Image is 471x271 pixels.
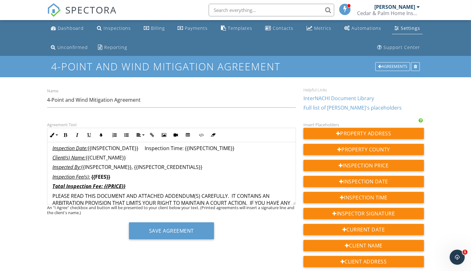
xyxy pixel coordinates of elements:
div: Billing [151,25,165,31]
div: Contacts [273,25,293,31]
button: Inline Style [47,129,59,141]
em: Total Inspection Fee: {{PRICE}} [52,183,126,190]
a: Unconfirmed [48,42,90,53]
a: Reporting [95,42,130,53]
div: Inspection Date [303,176,424,187]
u: Inspection Fee(s): [52,173,90,180]
div: Dashboard [58,25,84,31]
button: Colors [95,129,107,141]
button: Underline (Ctrl+U) [83,129,95,141]
label: Name [47,88,58,94]
button: Insert Table [182,129,194,141]
u: Inspected By: [52,164,81,171]
iframe: Intercom live chat [450,250,465,265]
div: Support Center [383,44,420,50]
div: Agreements [375,62,410,71]
a: InterNACHI Document Library [303,95,374,102]
button: Insert Link (Ctrl+K) [146,129,158,141]
div: Payments [185,25,208,31]
p: PLEASE READ THIS DOCUMENT AND ATTACHED ADDENDUM(S) CAREFULLY. IT CONTAINS AN ARBITRATION PROVISIO... [52,192,291,221]
a: Contacts [263,23,296,34]
button: Italic (Ctrl+I) [71,129,83,141]
div: Inspection Time [303,192,424,203]
a: Inspections [94,23,133,34]
div: Cedar & Palm Home Inspections, LLC [357,10,420,16]
a: Agreements [375,63,411,69]
p: {{INSPECTION_DATE}} Inspection Time: {{INSPECTION_TIME}} [52,145,291,152]
a: Payments [175,23,211,34]
button: Insert Image (Ctrl+P) [158,129,170,141]
div: Property Address [303,128,424,139]
label: Insert Placeholders [303,122,339,127]
button: Insert Video [170,129,182,141]
h1: 4-Point and Wind Mitigation Agreement [51,61,420,72]
button: Unordered List [120,129,132,141]
div: Templates [228,25,252,31]
div: Automations [351,25,381,31]
u: Inspection Date: [52,145,88,152]
div: Settings [401,25,420,31]
div: Helpful Links [303,87,424,92]
strong: {{FEES}} [91,173,110,180]
p: {{INSPECTOR_NAME}}, {{INSPECTOR_CREDENTIALS}} [52,164,291,171]
div: Inspections [104,25,131,31]
a: Support Center [375,42,423,53]
div: Current Date [303,224,424,235]
a: SPECTORA [47,8,117,22]
p: {{CLIENT_NAME}} [52,154,291,161]
label: Agreement Text [47,122,77,127]
button: Ordered List [109,129,120,141]
a: Full list of [PERSON_NAME]'s placeholders [303,104,402,111]
a: Billing [141,23,167,34]
div: Metrics [314,25,331,31]
button: Clear Formatting [207,129,219,141]
div: An "I Agree" checkbox and button will be presented to your client below your text. (Printed agree... [47,205,296,215]
div: [PERSON_NAME] [374,4,415,10]
img: The Best Home Inspection Software - Spectora [47,3,61,17]
div: Reporting [104,44,127,50]
div: Client Address [303,256,424,267]
span: SPECTORA [65,3,117,16]
u: Client(s) Name: [52,154,86,161]
div: Inspection Price [303,160,424,171]
div: Unconfirmed [57,44,88,50]
button: Code View [195,129,207,141]
a: Metrics [304,23,334,34]
a: Templates [218,23,255,34]
div: Property County [303,144,424,155]
button: Save Agreement [129,222,214,239]
div: Client Name [303,240,424,251]
button: Align [134,129,146,141]
div: Inspector Signature [303,208,424,219]
button: Bold (Ctrl+B) [59,129,71,141]
a: Settings [392,23,423,34]
a: Dashboard [48,23,86,34]
span: 1 [463,250,468,255]
a: Automations (Basic) [342,23,384,34]
input: Search everything... [209,4,334,16]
